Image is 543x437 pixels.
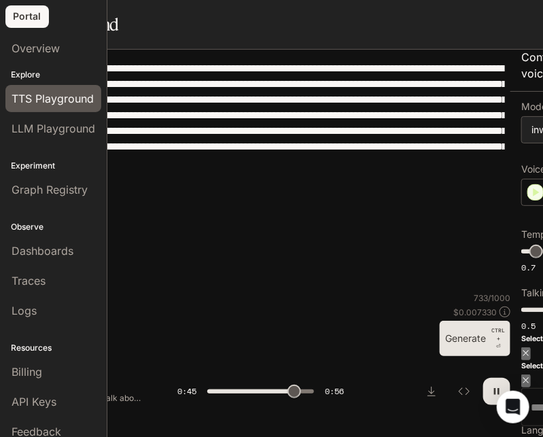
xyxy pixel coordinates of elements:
div: Open Intercom Messenger [497,391,529,423]
p: $ 0.007330 [453,307,497,318]
span: Dashboards [12,243,73,259]
p: ⏎ [491,326,505,351]
span: 0:56 [325,385,344,398]
span: LLM Playground [12,120,95,137]
a: Overview [5,35,101,62]
span: Overview [12,40,60,56]
span: Logs [12,302,37,319]
a: Logs [5,297,101,324]
button: Inspect [451,378,478,405]
a: LLM Playground [5,115,101,142]
a: Dashboards [5,237,101,264]
a: Traces [5,267,101,294]
a: Portal [5,5,49,28]
span: 0.7 [521,262,536,273]
a: TTS Playground [5,85,101,112]
span: API Keys [12,394,56,410]
span: Billing [12,364,42,380]
p: CTRL + [491,326,505,343]
span: 0.5 [521,320,536,332]
a: Billing [5,358,101,385]
span: 0:45 [177,385,196,398]
a: API Keys [5,388,101,415]
span: TTS Playground [12,90,94,107]
span: Graph Registry [12,181,88,198]
button: GenerateCTRL +⏎ [440,321,510,356]
a: Graph Registry [5,176,101,203]
p: 733 / 1000 [474,292,510,304]
span: Traces [12,273,46,289]
button: Download audio [418,378,445,405]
